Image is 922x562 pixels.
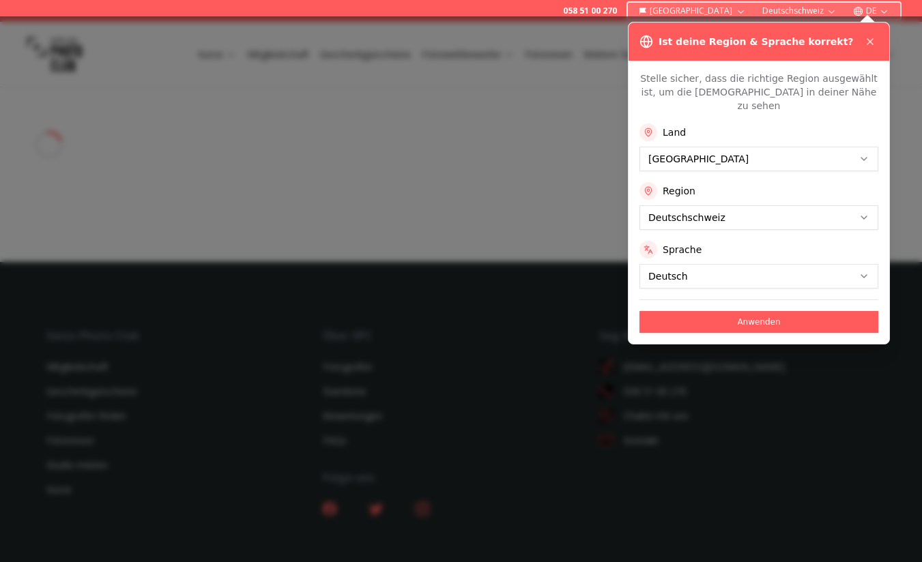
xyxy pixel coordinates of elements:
[663,125,686,139] label: Land
[639,72,878,113] p: Stelle sicher, dass die richtige Region ausgewählt ist, um die [DEMOGRAPHIC_DATA] in deiner Nähe ...
[659,35,853,48] h3: Ist deine Region & Sprache korrekt?
[639,311,878,333] button: Anwenden
[848,3,895,19] button: DE
[633,3,751,19] button: [GEOGRAPHIC_DATA]
[757,3,842,19] button: Deutschschweiz
[663,184,695,198] label: Region
[663,243,702,256] label: Sprache
[563,5,617,16] a: 058 51 00 270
